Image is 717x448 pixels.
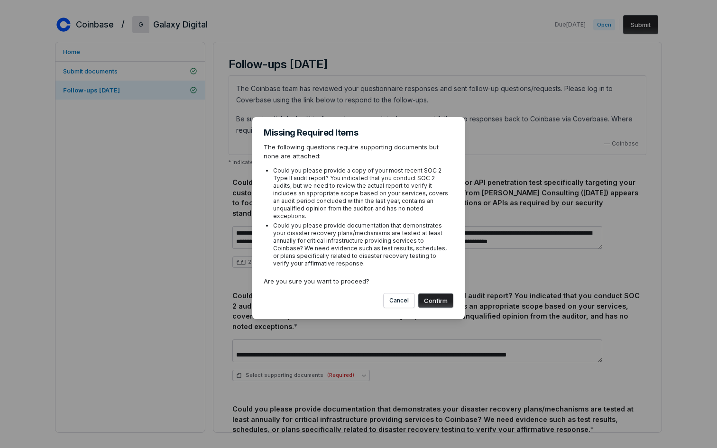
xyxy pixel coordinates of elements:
p: The following questions require supporting documents but none are attached: [264,143,453,161]
li: Could you please provide a copy of your most recent SOC 2 Type II audit report? You indicated tha... [273,167,453,220]
h2: Missing Required Items [264,128,453,137]
button: Cancel [384,293,414,308]
li: Could you please provide documentation that demonstrates your disaster recovery plans/mechanisms ... [273,222,453,267]
p: Are you sure you want to proceed? [264,277,453,286]
button: Confirm [418,293,453,308]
